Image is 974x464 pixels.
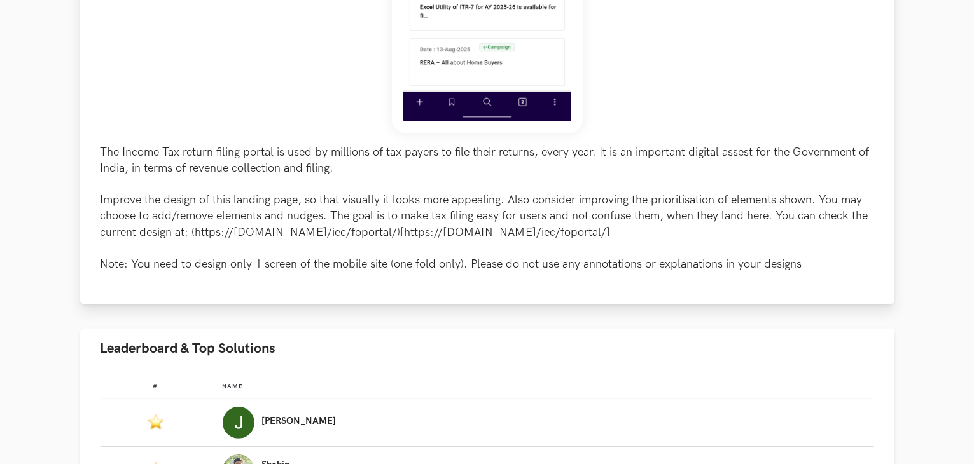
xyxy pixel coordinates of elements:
[80,329,894,369] button: Leaderboard & Top Solutions
[223,407,254,439] img: Profile photo
[148,413,163,430] img: Featured
[153,383,158,390] span: #
[262,416,337,426] p: [PERSON_NAME]
[101,340,276,357] span: Leaderboard & Top Solutions
[101,144,874,273] p: The Income Tax return filing portal is used by millions of tax payers to file their returns, ever...
[223,383,244,390] span: Name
